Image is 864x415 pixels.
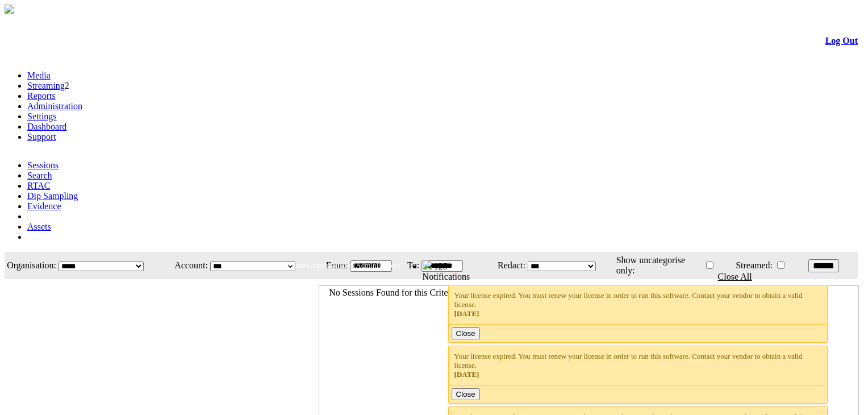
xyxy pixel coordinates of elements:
[434,262,448,271] span: 128
[27,201,61,211] a: Evidence
[65,81,69,90] span: 2
[27,171,52,180] a: Search
[454,370,479,379] span: [DATE]
[27,111,57,121] a: Settings
[27,181,50,190] a: RTAC
[27,122,66,131] a: Dashboard
[5,5,14,14] img: arrow-3.png
[454,352,822,379] div: Your license expired. You must renew your license in order to run this software. Contact your ven...
[256,261,400,269] span: Welcome, System Administrator (Administrator)
[27,70,51,80] a: Media
[423,272,836,282] div: Notifications
[452,327,480,339] button: Close
[825,36,858,45] a: Log Out
[452,388,480,400] button: Close
[166,253,208,278] td: Account:
[27,191,78,201] a: Dip Sampling
[27,81,65,90] a: Streaming
[27,160,59,170] a: Sessions
[27,132,56,142] a: Support
[454,309,479,318] span: [DATE]
[454,291,822,318] div: Your license expired. You must renew your license in order to run this software. Contact your ven...
[423,260,432,269] img: bell25.png
[718,272,752,281] a: Close All
[27,91,56,101] a: Reports
[27,222,51,231] a: Assets
[27,101,82,111] a: Administration
[6,253,57,278] td: Organisation:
